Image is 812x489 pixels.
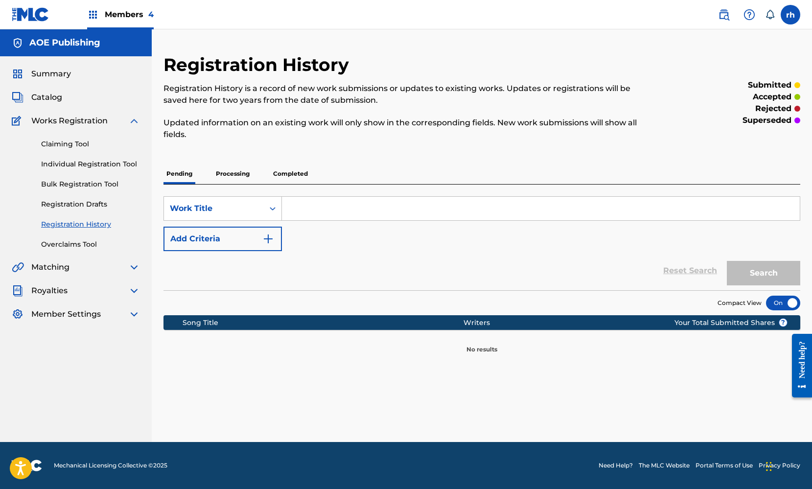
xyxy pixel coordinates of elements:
[753,91,791,103] p: accepted
[163,54,354,76] h2: Registration History
[755,103,791,115] p: rejected
[12,68,23,80] img: Summary
[163,163,195,184] p: Pending
[781,5,800,24] div: User Menu
[759,461,800,470] a: Privacy Policy
[714,5,734,24] a: Public Search
[599,461,633,470] a: Need Help?
[170,203,258,214] div: Work Title
[41,139,140,149] a: Claiming Tool
[270,163,311,184] p: Completed
[262,233,274,245] img: 9d2ae6d4665cec9f34b9.svg
[41,239,140,250] a: Overclaims Tool
[128,115,140,127] img: expand
[128,285,140,297] img: expand
[128,261,140,273] img: expand
[466,333,497,354] p: No results
[742,115,791,126] p: superseded
[41,179,140,189] a: Bulk Registration Tool
[785,324,812,408] iframe: Resource Center
[12,68,71,80] a: SummarySummary
[12,92,62,103] a: CatalogCatalog
[183,318,464,328] div: Song Title
[12,37,23,49] img: Accounts
[766,452,772,481] div: Drag
[31,308,101,320] span: Member Settings
[87,9,99,21] img: Top Rightsholders
[29,37,100,48] h5: AOE Publishing
[41,159,140,169] a: Individual Registration Tool
[163,227,282,251] button: Add Criteria
[464,318,705,328] div: Writers
[128,308,140,320] img: expand
[41,219,140,230] a: Registration History
[54,461,167,470] span: Mechanical Licensing Collective © 2025
[12,285,23,297] img: Royalties
[31,115,108,127] span: Works Registration
[163,196,800,290] form: Search Form
[12,92,23,103] img: Catalog
[748,79,791,91] p: submitted
[148,10,154,19] span: 4
[779,319,787,326] span: ?
[12,7,49,22] img: MLC Logo
[674,318,788,328] span: Your Total Submitted Shares
[12,115,24,127] img: Works Registration
[31,68,71,80] span: Summary
[213,163,253,184] p: Processing
[696,461,753,470] a: Portal Terms of Use
[31,261,70,273] span: Matching
[12,460,42,471] img: logo
[31,285,68,297] span: Royalties
[718,9,730,21] img: search
[41,199,140,210] a: Registration Drafts
[31,92,62,103] span: Catalog
[12,261,24,273] img: Matching
[763,442,812,489] iframe: Chat Widget
[743,9,755,21] img: help
[740,5,759,24] div: Help
[105,9,154,20] span: Members
[765,10,775,20] div: Notifications
[718,299,762,307] span: Compact View
[163,117,654,140] p: Updated information on an existing work will only show in the corresponding fields. New work subm...
[12,308,23,320] img: Member Settings
[639,461,690,470] a: The MLC Website
[163,83,654,106] p: Registration History is a record of new work submissions or updates to existing works. Updates or...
